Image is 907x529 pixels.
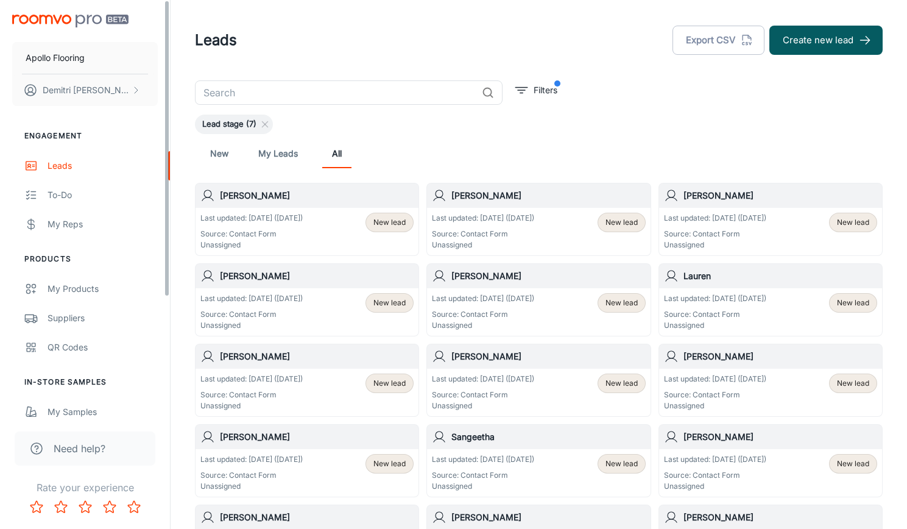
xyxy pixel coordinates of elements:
[605,297,638,308] span: New lead
[683,189,877,202] h6: [PERSON_NAME]
[837,217,869,228] span: New lead
[664,213,766,224] p: Last updated: [DATE] ([DATE])
[605,217,638,228] span: New lead
[658,183,883,256] a: [PERSON_NAME]Last updated: [DATE] ([DATE])Source: Contact FormUnassignedNew lead
[48,341,158,354] div: QR Codes
[200,213,303,224] p: Last updated: [DATE] ([DATE])
[432,240,534,250] p: Unassigned
[200,374,303,385] p: Last updated: [DATE] ([DATE])
[683,350,877,363] h6: [PERSON_NAME]
[837,458,869,469] span: New lead
[658,344,883,417] a: [PERSON_NAME]Last updated: [DATE] ([DATE])Source: Contact FormUnassignedNew lead
[200,470,303,481] p: Source: Contact Form
[664,389,766,400] p: Source: Contact Form
[220,350,414,363] h6: [PERSON_NAME]
[512,80,560,100] button: filter
[205,139,234,168] a: New
[534,83,557,97] p: Filters
[432,229,534,240] p: Source: Contact Form
[200,320,303,331] p: Unassigned
[426,424,651,497] a: SangeethaLast updated: [DATE] ([DATE])Source: Contact FormUnassignedNew lead
[432,213,534,224] p: Last updated: [DATE] ([DATE])
[837,378,869,389] span: New lead
[605,378,638,389] span: New lead
[664,374,766,385] p: Last updated: [DATE] ([DATE])
[200,400,303,411] p: Unassigned
[432,374,534,385] p: Last updated: [DATE] ([DATE])
[54,441,105,456] span: Need help?
[48,405,158,419] div: My Samples
[195,29,237,51] h1: Leads
[664,470,766,481] p: Source: Contact Form
[24,495,49,519] button: Rate 1 star
[26,51,85,65] p: Apollo Flooring
[664,240,766,250] p: Unassigned
[373,297,406,308] span: New lead
[432,320,534,331] p: Unassigned
[195,344,419,417] a: [PERSON_NAME]Last updated: [DATE] ([DATE])Source: Contact FormUnassignedNew lead
[664,454,766,465] p: Last updated: [DATE] ([DATE])
[664,320,766,331] p: Unassigned
[451,189,645,202] h6: [PERSON_NAME]
[48,159,158,172] div: Leads
[200,240,303,250] p: Unassigned
[769,26,883,55] button: Create new lead
[48,282,158,296] div: My Products
[220,430,414,444] h6: [PERSON_NAME]
[373,378,406,389] span: New lead
[122,495,146,519] button: Rate 5 star
[664,229,766,240] p: Source: Contact Form
[49,495,73,519] button: Rate 2 star
[451,511,645,524] h6: [PERSON_NAME]
[43,83,129,97] p: Demitri [PERSON_NAME]
[12,74,158,106] button: Demitri [PERSON_NAME]
[664,481,766,492] p: Unassigned
[200,309,303,320] p: Source: Contact Form
[664,309,766,320] p: Source: Contact Form
[451,350,645,363] h6: [PERSON_NAME]
[220,269,414,283] h6: [PERSON_NAME]
[837,297,869,308] span: New lead
[432,481,534,492] p: Unassigned
[658,263,883,336] a: LaurenLast updated: [DATE] ([DATE])Source: Contact FormUnassignedNew lead
[195,115,273,134] div: Lead stage (7)
[12,42,158,74] button: Apollo Flooring
[451,269,645,283] h6: [PERSON_NAME]
[195,263,419,336] a: [PERSON_NAME]Last updated: [DATE] ([DATE])Source: Contact FormUnassignedNew lead
[432,293,534,304] p: Last updated: [DATE] ([DATE])
[426,183,651,256] a: [PERSON_NAME]Last updated: [DATE] ([DATE])Source: Contact FormUnassignedNew lead
[220,189,414,202] h6: [PERSON_NAME]
[200,229,303,240] p: Source: Contact Form
[451,430,645,444] h6: Sangeetha
[195,183,419,256] a: [PERSON_NAME]Last updated: [DATE] ([DATE])Source: Contact FormUnassignedNew lead
[195,80,477,105] input: Search
[10,480,160,495] p: Rate your experience
[373,458,406,469] span: New lead
[220,511,414,524] h6: [PERSON_NAME]
[672,26,764,55] button: Export CSV
[683,269,877,283] h6: Lauren
[48,188,158,202] div: To-do
[658,424,883,497] a: [PERSON_NAME]Last updated: [DATE] ([DATE])Source: Contact FormUnassignedNew lead
[48,218,158,231] div: My Reps
[664,293,766,304] p: Last updated: [DATE] ([DATE])
[605,458,638,469] span: New lead
[432,389,534,400] p: Source: Contact Form
[200,389,303,400] p: Source: Contact Form
[12,15,129,27] img: Roomvo PRO Beta
[426,263,651,336] a: [PERSON_NAME]Last updated: [DATE] ([DATE])Source: Contact FormUnassignedNew lead
[200,293,303,304] p: Last updated: [DATE] ([DATE])
[432,470,534,481] p: Source: Contact Form
[432,309,534,320] p: Source: Contact Form
[195,118,264,130] span: Lead stage (7)
[200,481,303,492] p: Unassigned
[258,139,298,168] a: My Leads
[373,217,406,228] span: New lead
[683,430,877,444] h6: [PERSON_NAME]
[195,424,419,497] a: [PERSON_NAME]Last updated: [DATE] ([DATE])Source: Contact FormUnassignedNew lead
[322,139,351,168] a: All
[97,495,122,519] button: Rate 4 star
[73,495,97,519] button: Rate 3 star
[432,454,534,465] p: Last updated: [DATE] ([DATE])
[200,454,303,465] p: Last updated: [DATE] ([DATE])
